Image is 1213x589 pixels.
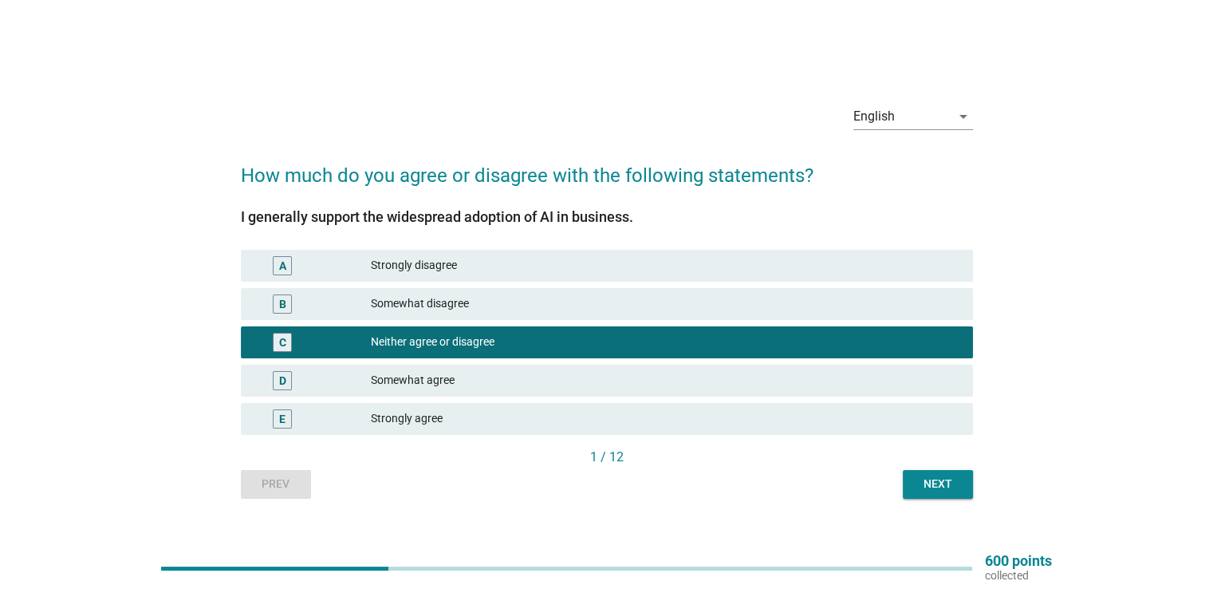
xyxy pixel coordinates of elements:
[279,372,286,389] div: D
[241,448,973,467] div: 1 / 12
[985,568,1052,583] p: collected
[371,294,959,314] div: Somewhat disagree
[371,371,959,390] div: Somewhat agree
[371,256,959,275] div: Strongly disagree
[279,257,286,274] div: A
[954,107,973,126] i: arrow_drop_down
[371,333,959,352] div: Neither agree or disagree
[371,409,959,429] div: Strongly agree
[903,470,973,499] button: Next
[916,476,960,492] div: Next
[279,295,286,312] div: B
[985,554,1052,568] p: 600 points
[853,109,895,124] div: English
[279,334,286,350] div: C
[279,410,286,427] div: E
[241,145,973,190] h2: How much do you agree or disagree with the following statements?
[241,206,973,227] div: I generally support the widespread adoption of AI in business.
